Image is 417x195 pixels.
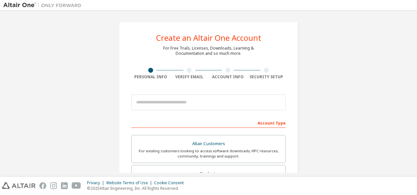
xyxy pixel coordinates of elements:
div: Verify Email [170,74,209,80]
div: Privacy [87,180,106,186]
div: Altair Customers [136,139,281,148]
div: For existing customers looking to access software downloads, HPC resources, community, trainings ... [136,148,281,159]
div: Students [136,169,281,178]
img: facebook.svg [39,182,46,189]
img: linkedin.svg [61,182,68,189]
div: Create an Altair One Account [156,34,261,42]
img: altair_logo.svg [2,182,36,189]
div: For Free Trials, Licenses, Downloads, Learning & Documentation and so much more. [163,46,254,56]
div: Cookie Consent [154,180,188,186]
div: Account Info [208,74,247,80]
img: Altair One [3,2,85,8]
div: Account Type [131,117,286,128]
p: © 2025 Altair Engineering, Inc. All Rights Reserved. [87,186,188,191]
img: youtube.svg [72,182,81,189]
img: instagram.svg [50,182,57,189]
div: Security Setup [247,74,286,80]
div: Personal Info [131,74,170,80]
div: Website Terms of Use [106,180,154,186]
